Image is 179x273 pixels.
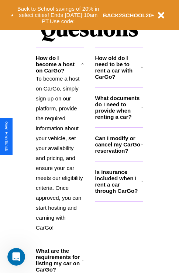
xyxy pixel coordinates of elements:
h3: How do I become a host on CarGo? [36,55,81,74]
h3: What documents do I need to provide when renting a car? [95,95,142,120]
iframe: Intercom live chat [7,248,25,266]
div: Give Feedback [4,121,9,151]
button: Back to School savings of 20% in select cities! Ends [DATE] 10am PT.Use code: [14,4,103,26]
p: To become a host on CarGo, simply sign up on our platform, provide the required information about... [36,74,84,233]
b: BACK2SCHOOL20 [103,12,152,18]
h3: What are the requirements for listing my car on CarGo? [36,248,82,273]
h3: How old do I need to be to rent a car with CarGo? [95,55,141,80]
h3: Is insurance included when I rent a car through CarGo? [95,169,141,194]
h3: Can I modify or cancel my CarGo reservation? [95,135,141,154]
